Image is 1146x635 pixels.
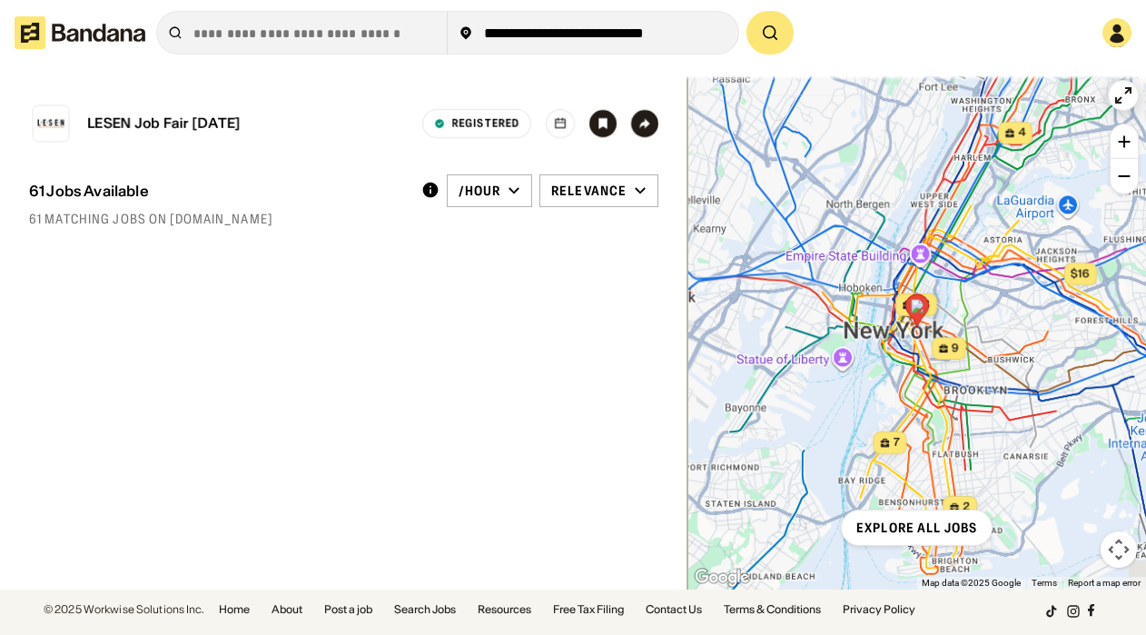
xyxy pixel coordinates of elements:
div: 61 matching jobs on [DOMAIN_NAME] [29,211,658,227]
div: /hour [459,183,501,199]
a: Report a map error [1068,578,1141,588]
a: About [272,604,302,615]
a: Terms (opens in new tab) [1032,578,1057,588]
span: 9 [952,341,959,356]
span: Map data ©2025 Google [922,578,1021,588]
span: 7 [893,435,899,451]
a: Search Jobs [394,604,456,615]
div: LESEN Job Fair [DATE] [87,115,241,132]
a: Privacy Policy [843,604,915,615]
span: 38 [915,297,930,313]
div: 61 Jobs Available [29,183,149,200]
a: Resources [478,604,531,615]
img: Lower East Side Employment Network (LESEN) logo [33,105,68,141]
img: Bandana logotype [15,16,145,49]
img: Google [692,566,752,590]
div: Registered [452,118,520,129]
span: 2 [963,500,970,515]
div: Explore all jobs [856,521,977,534]
a: Post a job [324,604,372,615]
a: Home [219,604,250,615]
a: Contact Us [646,604,702,615]
a: Lower East Side Employment Network (LESEN) logo [29,102,73,145]
button: Map camera controls [1101,531,1137,568]
span: $16 [1071,266,1090,280]
div: © 2025 Workwise Solutions Inc. [44,604,204,615]
a: Terms & Conditions [724,604,821,615]
a: Free Tax Filing [553,604,624,615]
a: Open this area in Google Maps (opens a new window) [692,566,752,590]
span: 4 [1018,125,1025,141]
div: Relevance [551,183,627,199]
div: grid [29,238,658,590]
